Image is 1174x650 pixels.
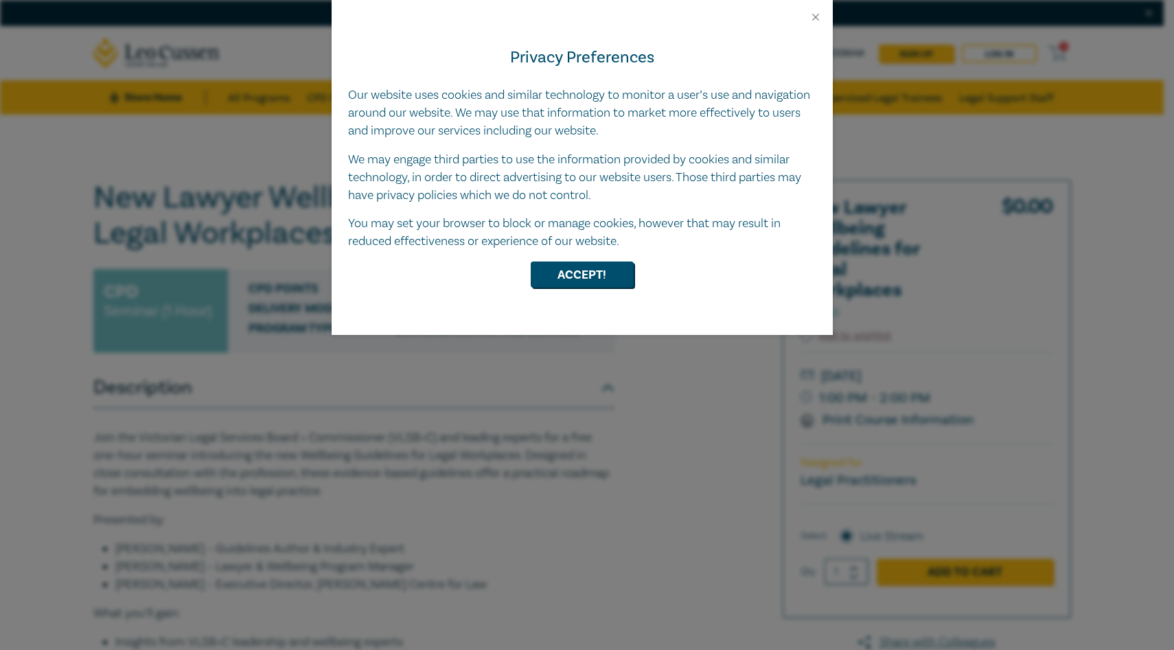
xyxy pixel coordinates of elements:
p: You may set your browser to block or manage cookies, however that may result in reduced effective... [348,215,816,251]
button: Accept! [531,262,634,288]
button: Close [809,11,822,23]
p: We may engage third parties to use the information provided by cookies and similar technology, in... [348,151,816,205]
p: Our website uses cookies and similar technology to monitor a user’s use and navigation around our... [348,86,816,140]
h4: Privacy Preferences [348,45,816,70]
